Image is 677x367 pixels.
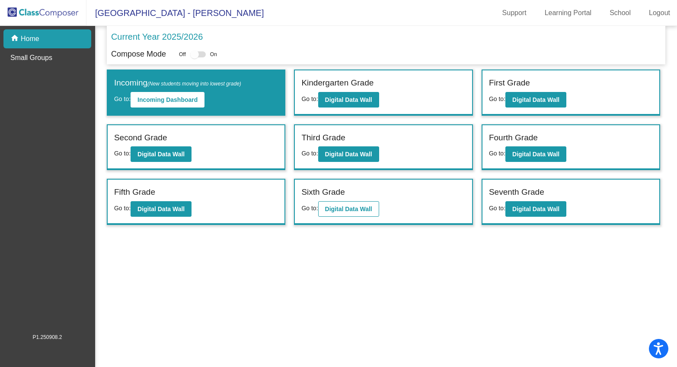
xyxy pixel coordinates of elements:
span: On [210,51,217,58]
b: Digital Data Wall [137,151,185,158]
p: Current Year 2025/2026 [111,30,203,43]
b: Digital Data Wall [512,151,559,158]
span: [GEOGRAPHIC_DATA] - [PERSON_NAME] [86,6,264,20]
span: Go to: [489,150,505,157]
b: Digital Data Wall [512,206,559,212]
button: Incoming Dashboard [131,92,204,108]
button: Digital Data Wall [505,92,566,108]
label: Sixth Grade [301,186,345,199]
a: Logout [642,6,677,20]
b: Digital Data Wall [325,96,372,103]
b: Incoming Dashboard [137,96,198,103]
button: Digital Data Wall [131,146,192,162]
button: Digital Data Wall [505,146,566,162]
span: Go to: [114,150,131,157]
a: School [603,6,638,20]
button: Digital Data Wall [318,201,379,217]
a: Learning Portal [538,6,599,20]
span: Go to: [301,95,318,102]
p: Compose Mode [111,48,166,60]
button: Digital Data Wall [318,146,379,162]
button: Digital Data Wall [505,201,566,217]
span: Go to: [489,95,505,102]
label: Incoming [114,77,241,89]
button: Digital Data Wall [131,201,192,217]
span: Go to: [114,205,131,212]
label: Seventh Grade [489,186,544,199]
p: Small Groups [10,53,52,63]
b: Digital Data Wall [325,206,372,212]
b: Digital Data Wall [512,96,559,103]
span: Go to: [301,150,318,157]
a: Support [495,6,533,20]
span: (New students moving into lowest grade) [147,81,241,87]
label: First Grade [489,77,530,89]
b: Digital Data Wall [137,206,185,212]
b: Digital Data Wall [325,151,372,158]
label: Fourth Grade [489,132,538,144]
mat-icon: home [10,34,21,44]
label: Third Grade [301,132,345,144]
label: Fifth Grade [114,186,155,199]
button: Digital Data Wall [318,92,379,108]
span: Go to: [489,205,505,212]
span: Off [179,51,186,58]
label: Second Grade [114,132,167,144]
label: Kindergarten Grade [301,77,374,89]
p: Home [21,34,39,44]
span: Go to: [114,95,131,102]
span: Go to: [301,205,318,212]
